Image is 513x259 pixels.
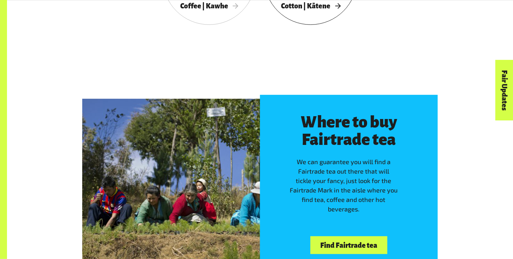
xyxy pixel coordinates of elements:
a: Find Fairtrade tea [310,236,387,254]
h3: Where to buy Fairtrade tea [290,113,408,148]
span: Cotton | Kātene [281,2,340,10]
span: We can guarantee you will find a Fairtrade tea out there that will tickle your fancy, just look f... [290,158,398,213]
span: Coffee | Kawhe [180,2,238,10]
